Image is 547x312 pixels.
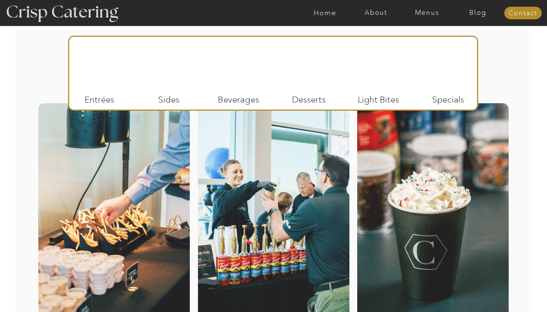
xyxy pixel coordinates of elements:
[300,9,351,17] a: Home
[423,87,473,108] p: Specials
[452,9,503,17] a: Blog
[75,87,124,108] p: Entrées
[214,87,263,108] p: Beverages
[402,9,452,17] a: Menus
[144,87,193,108] p: Sides
[354,87,403,108] p: Light Bites
[504,10,542,17] a: Contact
[284,87,333,108] p: Desserts
[351,9,402,17] a: About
